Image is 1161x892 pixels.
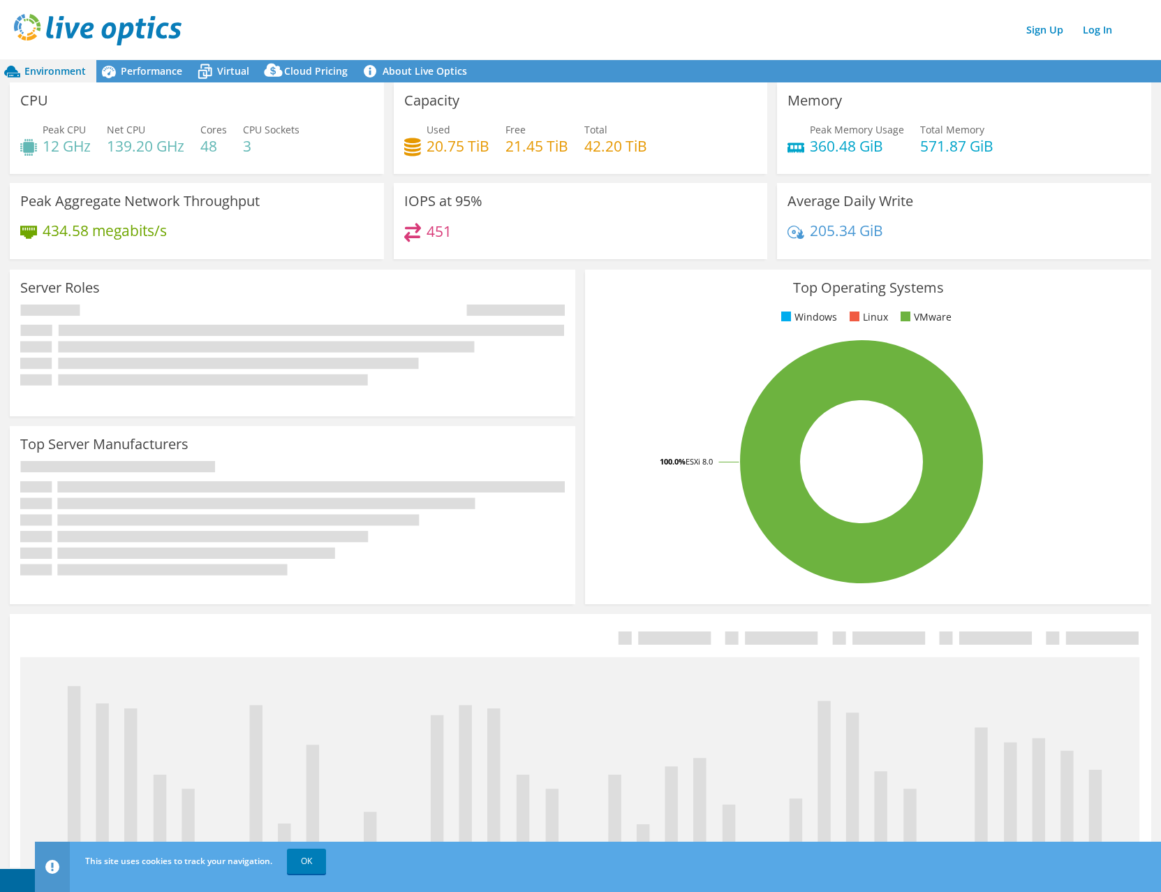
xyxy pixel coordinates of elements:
h4: 12 GHz [43,138,91,154]
span: Virtual [217,64,249,78]
span: Performance [121,64,182,78]
a: OK [287,849,326,874]
h4: 20.75 TiB [427,138,489,154]
h4: 434.58 megabits/s [43,223,167,238]
span: Free [505,123,526,136]
h4: 571.87 GiB [920,138,993,154]
h3: CPU [20,93,48,108]
span: This site uses cookies to track your navigation. [85,855,272,867]
tspan: ESXi 8.0 [686,456,713,467]
span: Peak Memory Usage [810,123,904,136]
h4: 451 [427,224,452,239]
h4: 139.20 GHz [107,138,184,154]
h3: Server Roles [20,280,100,295]
span: Environment [24,64,86,78]
a: Sign Up [1019,20,1070,40]
h4: 205.34 GiB [810,223,883,238]
span: Cores [200,123,227,136]
tspan: 100.0% [660,456,686,467]
h4: 21.45 TiB [505,138,568,154]
span: Net CPU [107,123,145,136]
h3: IOPS at 95% [404,193,482,209]
h3: Average Daily Write [787,193,913,209]
span: CPU Sockets [243,123,300,136]
img: live_optics_svg.svg [14,14,182,45]
h4: 3 [243,138,300,154]
span: Used [427,123,450,136]
h4: 42.20 TiB [584,138,647,154]
h4: 48 [200,138,227,154]
span: Total Memory [920,123,984,136]
span: Total [584,123,607,136]
li: VMware [897,309,952,325]
h4: 360.48 GiB [810,138,904,154]
h3: Top Server Manufacturers [20,437,188,452]
span: Peak CPU [43,123,86,136]
h3: Top Operating Systems [596,280,1140,295]
h3: Peak Aggregate Network Throughput [20,193,260,209]
h3: Capacity [404,93,459,108]
a: About Live Optics [358,60,478,82]
span: Cloud Pricing [284,64,348,78]
li: Windows [778,309,837,325]
li: Linux [846,309,888,325]
h3: Memory [787,93,842,108]
a: Log In [1076,20,1119,40]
